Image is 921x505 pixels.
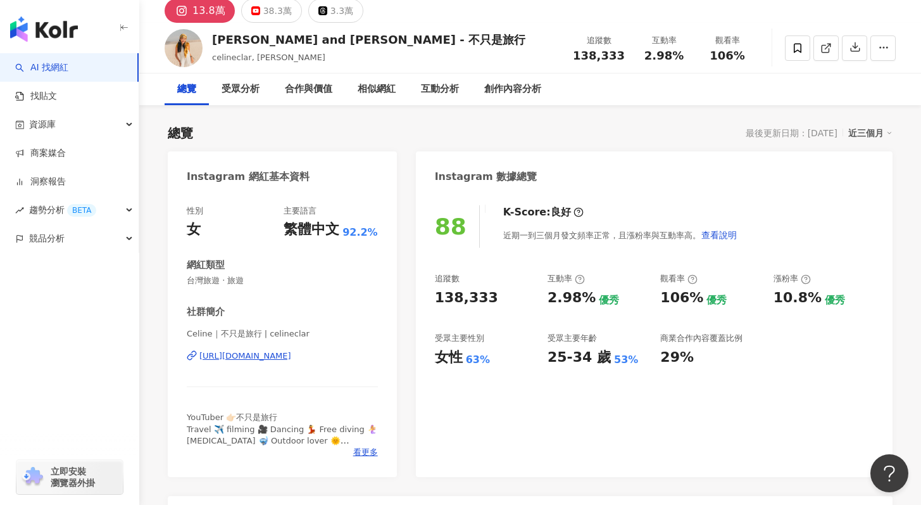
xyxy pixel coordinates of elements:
span: 台灣旅遊 · 旅遊 [187,275,378,286]
div: 良好 [551,205,571,219]
img: chrome extension [20,467,45,487]
span: 138,333 [573,49,625,62]
div: [URL][DOMAIN_NAME] [199,350,291,362]
div: 觀看率 [660,273,698,284]
div: 總覽 [168,124,193,142]
a: chrome extension立即安裝 瀏覽器外掛 [16,460,123,494]
span: 看更多 [353,447,378,458]
div: 近期一到三個月發文頻率正常，且漲粉率與互動率高。 [503,222,737,248]
div: 10.8% [774,288,822,308]
a: 找貼文 [15,90,57,103]
div: 女 [187,220,201,240]
button: 查看說明 [701,222,737,248]
span: 立即安裝 瀏覽器外掛 [51,466,95,489]
div: 3.3萬 [330,2,353,20]
img: logo [10,16,78,42]
div: 優秀 [706,293,727,307]
div: 創作內容分析 [484,82,541,97]
div: 漲粉率 [774,273,811,284]
span: 查看說明 [701,230,737,240]
div: 互動率 [640,34,688,47]
span: 106% [710,49,745,62]
div: Instagram 網紅基本資料 [187,170,310,184]
div: 相似網紅 [358,82,396,97]
div: K-Score : [503,205,584,219]
div: 女性 [435,348,463,368]
span: 資源庫 [29,110,56,139]
a: searchAI 找網紅 [15,61,68,74]
div: 優秀 [599,293,619,307]
a: 商案媒合 [15,147,66,160]
div: Instagram 數據總覽 [435,170,537,184]
span: Celine｜不只是旅行 | celineclar [187,328,378,340]
div: 近三個月 [848,125,893,141]
a: 洞察報告 [15,176,66,188]
div: 138,333 [435,288,498,308]
div: 性別 [187,205,203,217]
span: 92.2% [342,226,378,240]
span: 競品分析 [29,224,65,253]
div: 受眾分析 [222,82,260,97]
span: rise [15,206,24,215]
div: 追蹤數 [573,34,625,47]
div: 互動率 [548,273,585,284]
div: 繁體中文 [284,220,339,240]
div: 2.98% [548,288,596,308]
div: 追蹤數 [435,273,460,284]
div: 13.8萬 [192,2,225,20]
span: 趨勢分析 [29,196,96,224]
div: 合作與價值 [285,82,332,97]
div: 網紅類型 [187,259,225,272]
div: 63% [466,353,490,367]
div: 受眾主要性別 [435,333,484,344]
div: 觀看率 [703,34,751,47]
div: 受眾主要年齡 [548,333,597,344]
div: 53% [614,353,638,367]
div: 主要語言 [284,205,316,217]
div: BETA [67,204,96,217]
div: 29% [660,348,694,368]
span: celineclar, [PERSON_NAME] [212,53,325,62]
div: 社群簡介 [187,305,225,319]
div: [PERSON_NAME] and [PERSON_NAME] - 不只是旅行 [212,32,525,48]
div: 總覽 [177,82,196,97]
div: 最後更新日期：[DATE] [746,128,837,138]
div: 互動分析 [421,82,459,97]
iframe: Help Scout Beacon - Open [870,454,908,492]
div: 106% [660,288,703,308]
img: KOL Avatar [165,29,203,67]
div: 88 [435,214,467,240]
div: 25-34 歲 [548,348,611,368]
div: 38.3萬 [263,2,292,20]
span: 2.98% [644,49,684,62]
div: 商業合作內容覆蓋比例 [660,333,742,344]
div: 優秀 [825,293,845,307]
span: YouTuber 👉🏻不只是旅行 Travel ✈️ filming 🎥 Dancing 💃 Free diving 🧜‍♀️ [MEDICAL_DATA] 🤿 Outdoor lover 🌞 ... [187,412,377,468]
a: [URL][DOMAIN_NAME] [187,350,378,362]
